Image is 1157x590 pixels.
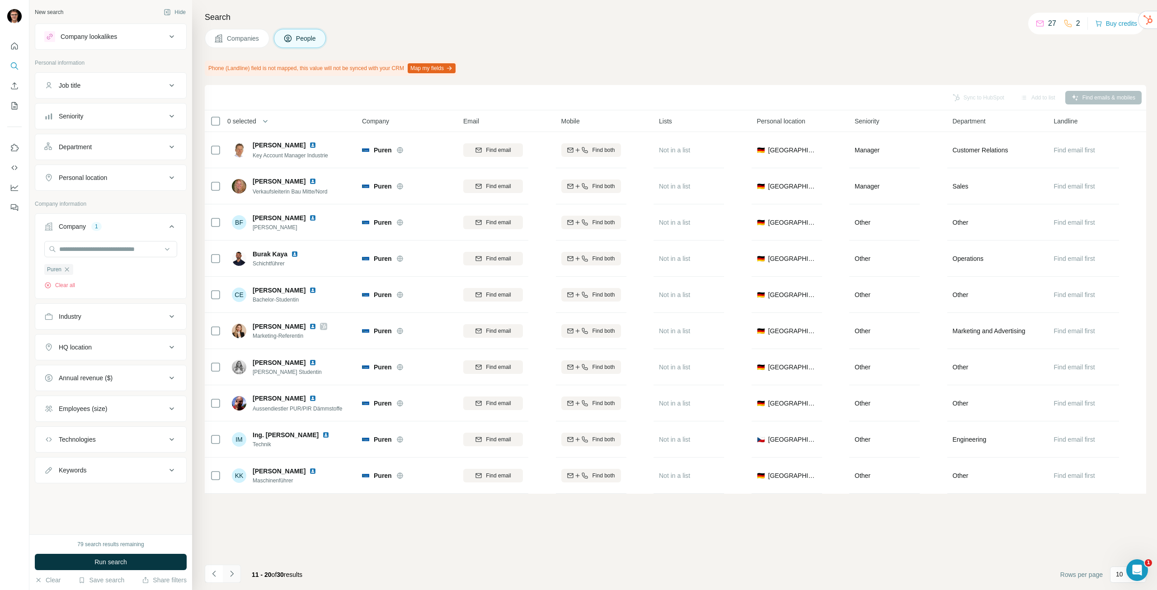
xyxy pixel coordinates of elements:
button: Employees (size) [35,398,186,420]
img: Avatar [232,360,246,374]
span: Other [855,327,870,335]
button: Feedback [7,199,22,216]
span: [GEOGRAPHIC_DATA] [768,182,817,191]
span: Find email first [1054,183,1095,190]
span: 🇩🇪 [757,218,765,227]
span: Puren [374,182,392,191]
button: Clear all [44,281,75,289]
button: Use Surfe on LinkedIn [7,140,22,156]
span: Find both [592,146,615,154]
div: Annual revenue ($) [59,373,113,382]
div: Personal location [59,173,107,182]
span: Find email first [1054,255,1095,262]
span: Puren [374,399,392,408]
span: Find email first [1054,219,1095,226]
div: HQ location [59,343,92,352]
div: BF [232,215,246,230]
span: [PERSON_NAME] Studentin [253,368,327,376]
span: Find both [592,291,615,299]
span: 🇩🇪 [757,399,765,408]
button: Share filters [142,576,187,585]
h4: Search [205,11,1146,24]
img: LinkedIn logo [309,178,316,185]
span: Not in a list [659,291,690,298]
span: 🇩🇪 [757,146,765,155]
img: Logo of Puren [362,219,369,226]
button: Navigate to next page [223,565,241,583]
img: LinkedIn logo [322,431,329,439]
span: Other [953,471,969,480]
button: Map my fields [408,63,456,73]
span: Find email first [1054,472,1095,479]
span: Find both [592,399,615,407]
button: Find both [561,469,621,482]
span: [PERSON_NAME] [253,286,306,295]
span: Other [953,399,969,408]
span: [PERSON_NAME] [253,177,306,186]
span: [PERSON_NAME] [253,467,306,476]
img: Avatar [7,9,22,24]
span: Other [953,290,969,299]
span: [PERSON_NAME] [253,358,306,367]
span: Find email [486,291,511,299]
button: Find both [561,324,621,338]
span: Not in a list [659,472,690,479]
img: Logo of Puren [362,255,369,262]
button: Industry [35,306,186,327]
span: Find email [486,255,511,263]
button: Find both [561,179,621,193]
span: [GEOGRAPHIC_DATA] [768,218,817,227]
button: Save search [78,576,124,585]
img: Logo of Puren [362,183,369,190]
span: [GEOGRAPHIC_DATA] [768,326,817,335]
span: Schichtführer [253,260,309,268]
span: Find email first [1054,363,1095,371]
span: [PERSON_NAME] [253,394,306,403]
span: Technik [253,440,340,448]
span: Find both [592,435,615,444]
div: CE [232,288,246,302]
img: Logo of Puren [362,400,369,407]
span: Puren [374,326,392,335]
button: Job title [35,75,186,96]
button: Company lookalikes [35,26,186,47]
span: Find email first [1054,436,1095,443]
span: [PERSON_NAME] [253,322,306,331]
img: LinkedIn logo [309,359,316,366]
span: Marketing-Referentin [253,332,327,340]
span: Find email first [1054,327,1095,335]
span: Other [855,363,870,371]
button: Personal location [35,167,186,189]
span: [GEOGRAPHIC_DATA] [768,290,817,299]
span: Find email [486,327,511,335]
span: Find email [486,182,511,190]
span: Find email first [1054,291,1095,298]
button: Find email [463,216,523,229]
span: Marketing and Advertising [953,326,1025,335]
img: LinkedIn logo [309,214,316,222]
span: [GEOGRAPHIC_DATA] [768,399,817,408]
span: Maschinenführer [253,477,327,485]
span: Find both [592,218,615,227]
img: Logo of Puren [362,436,369,443]
span: Puren [374,290,392,299]
button: Navigate to previous page [205,565,223,583]
span: Run search [94,557,127,566]
span: Company [362,117,389,126]
div: Department [59,142,92,151]
button: Find both [561,360,621,374]
span: Customer Relations [953,146,1008,155]
p: 27 [1048,18,1056,29]
div: Technologies [59,435,96,444]
button: Find email [463,396,523,410]
button: Dashboard [7,179,22,196]
div: Company [59,222,86,231]
div: Industry [59,312,81,321]
span: Burak Kaya [253,250,287,259]
span: Other [855,291,870,298]
span: Landline [1054,117,1078,126]
img: Logo of Puren [362,146,369,154]
span: Not in a list [659,400,690,407]
span: results [252,571,302,578]
span: Email [463,117,479,126]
